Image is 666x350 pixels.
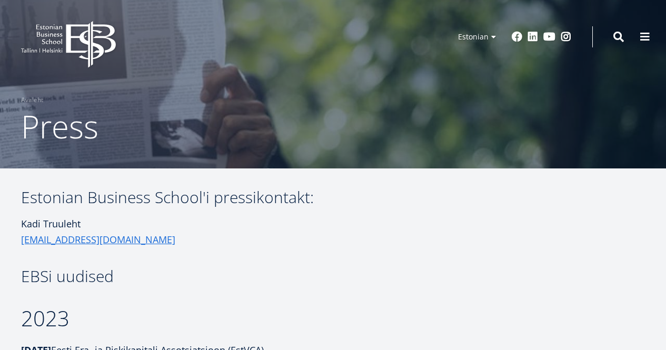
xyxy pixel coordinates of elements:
[21,232,175,247] a: [EMAIL_ADDRESS][DOMAIN_NAME]
[561,32,571,42] a: Instagram
[21,105,98,148] span: Press
[21,216,413,247] h1: Kadi Truuleht
[21,95,43,105] a: Avaleht
[528,32,538,42] a: Linkedin
[21,305,413,332] h2: 2023
[21,268,413,284] h3: EBSi uudised
[21,189,413,205] h3: Estonian Business School'i pressikontakt:
[543,32,555,42] a: Youtube
[512,32,522,42] a: Facebook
